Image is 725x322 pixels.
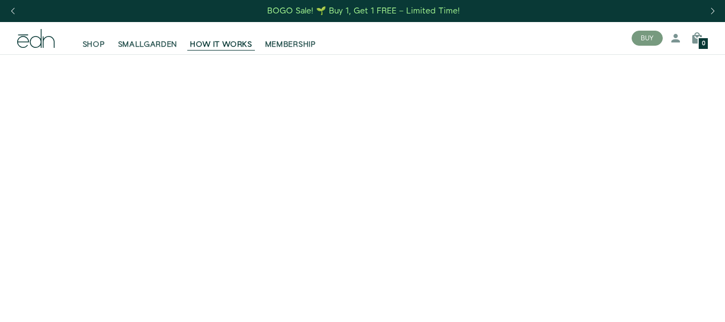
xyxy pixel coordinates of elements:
[259,26,323,50] a: MEMBERSHIP
[267,5,460,17] div: BOGO Sale! 🌱 Buy 1, Get 1 FREE – Limited Time!
[190,39,252,50] span: HOW IT WORKS
[118,39,178,50] span: SMALLGARDEN
[265,39,316,50] span: MEMBERSHIP
[184,26,258,50] a: HOW IT WORKS
[702,41,705,47] span: 0
[266,3,461,19] a: BOGO Sale! 🌱 Buy 1, Get 1 FREE – Limited Time!
[83,39,105,50] span: SHOP
[632,31,663,46] button: BUY
[112,26,184,50] a: SMALLGARDEN
[76,26,112,50] a: SHOP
